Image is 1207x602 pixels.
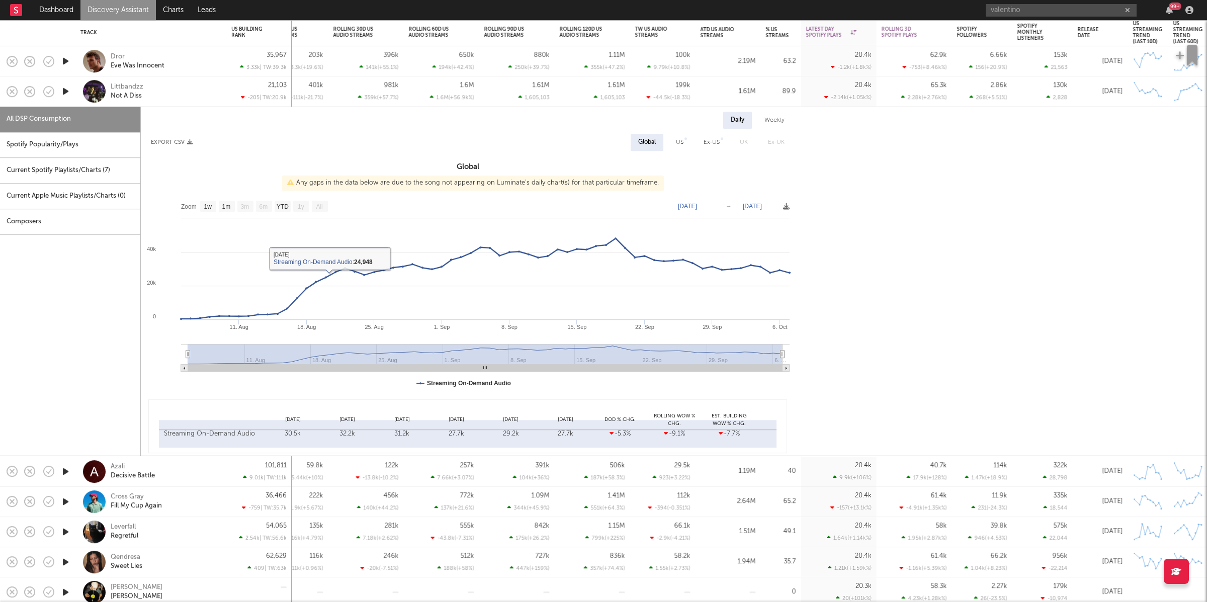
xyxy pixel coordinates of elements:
div: 30.5k [268,429,317,439]
div: 11.9k [992,492,1007,499]
text: 15. Sep [567,324,586,330]
div: Streaming On-Demand Audio [164,429,263,439]
a: [PERSON_NAME] [111,583,162,592]
div: 21,563 [1045,64,1068,70]
text: 1w [204,203,212,210]
div: 29.2k [486,429,536,439]
div: -4.91k ( +1.35k % ) [900,504,947,511]
div: 447k ( +159 % ) [510,565,550,571]
div: Littbandzz [111,82,143,92]
div: 140k ( +44.2 % ) [357,504,399,511]
div: -759 | TW: 35.7k [231,504,287,511]
a: Not A Diss [111,92,142,101]
div: 2.64M [701,495,756,507]
div: 322k [1054,462,1068,469]
text: Zoom [181,203,197,210]
div: 18,544 [1044,504,1068,511]
div: -5.3 % [595,429,645,439]
div: 1.6M [460,82,474,89]
div: 401k [309,82,323,89]
div: US Streaming Trend (last 60d) [1173,21,1203,45]
div: 4.23k ( +1.28k % ) [902,595,947,601]
div: Weekly [757,112,792,129]
div: 1.41M [608,492,625,499]
div: 112k [677,492,691,499]
div: 66.2k [991,553,1007,559]
div: 1.19M [701,465,756,477]
text: 1. Sep [434,324,450,330]
div: 187k ( +58.3 % ) [584,474,625,481]
div: Release Date [1078,27,1108,39]
div: 122k [385,462,399,469]
div: 49.1 [766,526,796,538]
div: [DATE] [1078,495,1123,507]
text: 6m [260,203,268,210]
div: -13.8k ( -10.2 % ) [356,474,399,481]
div: 35.7 [766,556,796,568]
button: 99+ [1166,6,1173,14]
div: Rolling WoW % Chg. [647,412,702,427]
div: 65.2 [766,495,796,507]
div: 391k [536,462,550,469]
text: 22. Sep [635,324,654,330]
div: -2.9k ( -4.21 % ) [650,535,691,541]
div: 506k [610,462,625,469]
text: 3m [241,203,249,210]
a: Qendresa [111,553,140,562]
div: 20.4k [855,52,872,58]
div: 1.55k ( +2.73 % ) [649,565,691,571]
div: 65.3k [931,82,947,89]
div: 35,967 [267,52,287,58]
div: 26 ( -23.5 % ) [974,595,1007,601]
div: Decisive Battle [111,471,155,480]
div: -1.2k ( +1.8k % ) [831,64,872,70]
div: 27.7k [541,429,590,439]
text: → [726,203,732,210]
div: -20k ( -7.51 % ) [361,565,399,571]
div: 101,811 [265,462,287,469]
div: Leverfall [111,523,136,532]
text: 6. Oct [772,324,787,330]
div: 99 + [1169,3,1181,10]
div: 2,828 [1047,94,1068,101]
div: [DATE] [375,416,429,423]
div: [DATE] [1078,465,1123,477]
div: [DATE] [1078,55,1123,67]
text: 18. Aug [297,324,316,330]
div: 5.44k ( +10 % ) [285,474,323,481]
div: 58.2k [674,553,691,559]
a: Eve Was Innocent [111,61,164,70]
div: 1,605,103 [594,94,625,101]
div: TW US Audio Streams [635,26,675,38]
div: 114k [994,462,1007,469]
div: 3.33k | TW: 39.3k [231,64,287,70]
div: 250k ( +39.7 % ) [508,64,550,70]
div: [DATE] [429,416,483,423]
div: 9.01k | TW: 111k [231,474,287,481]
div: Rolling 60D US Audio Streams [409,26,459,38]
text: [DATE] [743,203,762,210]
div: 1.09M [532,492,550,499]
div: -22,214 [1042,565,1068,571]
div: 104k ( +36 % ) [513,474,550,481]
div: Est. Building WoW % Chg. [702,412,756,427]
div: [DATE] [484,416,538,423]
div: Rolling 30D US Audio Streams [333,26,384,38]
div: 1.95k ( +2.87k % ) [902,535,947,541]
div: Track [80,30,216,36]
div: [PERSON_NAME] [111,592,162,601]
div: 1.61M [608,82,625,89]
div: Azali [111,462,125,471]
div: 355k ( +47.2 % ) [584,64,625,70]
button: Export CSV [151,139,193,145]
div: 268 ( +5.51 % ) [970,94,1007,101]
div: 153k [1054,52,1068,58]
div: 58.3k [931,583,947,589]
div: 2.27k [992,583,1007,589]
div: 179k [1054,583,1068,589]
div: 1.11M [609,52,625,58]
div: -394 ( -0.351 % ) [648,504,691,511]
